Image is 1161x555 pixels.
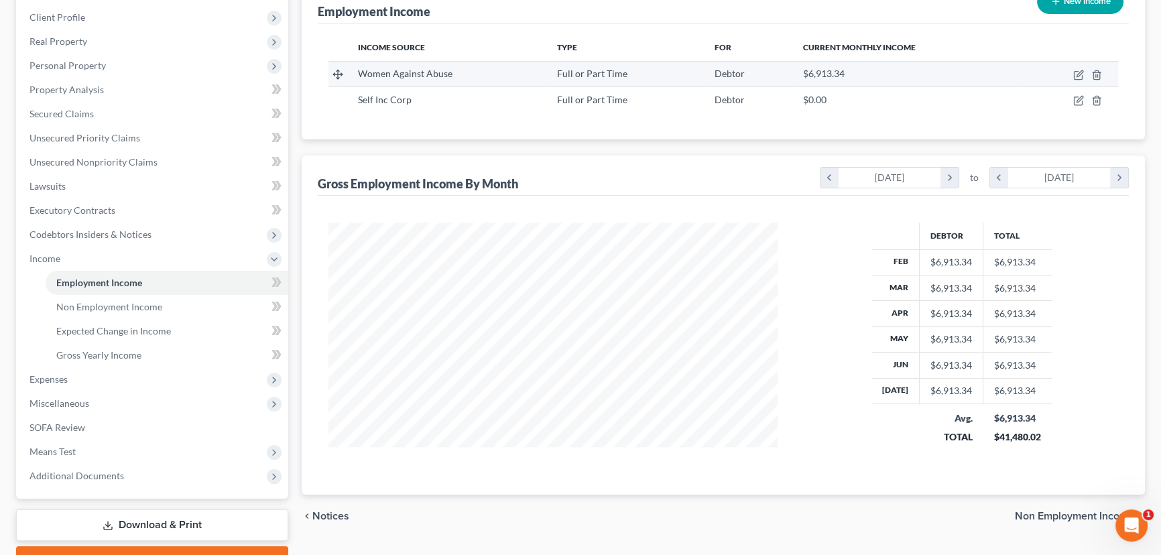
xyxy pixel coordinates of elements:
td: $6,913.34 [983,301,1052,326]
a: Secured Claims [19,102,288,126]
span: Self Inc Corp [357,94,411,105]
a: Unsecured Priority Claims [19,126,288,150]
th: Total [983,223,1052,249]
div: Avg. [930,412,973,425]
iframe: Intercom live chat [1115,509,1148,542]
span: Real Property [29,36,87,47]
span: Employment Income [56,277,142,288]
span: Executory Contracts [29,204,115,216]
span: Means Test [29,446,76,457]
span: Debtor [715,94,745,105]
span: For [715,42,731,52]
th: Jun [871,353,920,378]
div: Employment Income [318,3,430,19]
span: SOFA Review [29,422,85,433]
span: Property Analysis [29,84,104,95]
th: Mar [871,275,920,300]
span: Unsecured Nonpriority Claims [29,156,158,168]
span: Debtor [715,68,745,79]
span: Codebtors Insiders & Notices [29,229,151,240]
th: Debtor [920,223,983,249]
td: $6,913.34 [983,275,1052,300]
div: [DATE] [839,168,941,188]
span: 1 [1143,509,1154,520]
span: Client Profile [29,11,85,23]
a: Employment Income [46,271,288,295]
span: Non Employment Income [56,301,162,312]
div: [DATE] [1008,168,1111,188]
span: Full or Part Time [557,94,627,105]
div: $6,913.34 [930,359,972,372]
a: Lawsuits [19,174,288,198]
span: Personal Property [29,60,106,71]
span: $6,913.34 [803,68,845,79]
th: [DATE] [871,378,920,404]
td: $6,913.34 [983,326,1052,352]
a: Unsecured Nonpriority Claims [19,150,288,174]
span: Unsecured Priority Claims [29,132,140,143]
div: $6,913.34 [930,255,972,269]
a: Non Employment Income [46,295,288,319]
a: Executory Contracts [19,198,288,223]
div: $6,913.34 [994,412,1041,425]
td: $6,913.34 [983,353,1052,378]
span: Type [557,42,577,52]
div: $6,913.34 [930,282,972,295]
span: Income Source [357,42,424,52]
span: Secured Claims [29,108,94,119]
div: $41,480.02 [994,430,1041,444]
span: Additional Documents [29,470,124,481]
span: $0.00 [803,94,827,105]
span: Gross Yearly Income [56,349,141,361]
span: Miscellaneous [29,397,89,409]
a: Gross Yearly Income [46,343,288,367]
div: TOTAL [930,430,973,444]
a: SOFA Review [19,416,288,440]
span: Full or Part Time [557,68,627,79]
i: chevron_left [990,168,1008,188]
span: Current Monthly Income [803,42,916,52]
span: to [970,171,979,184]
div: $6,913.34 [930,307,972,320]
span: Women Against Abuse [357,68,452,79]
span: Expenses [29,373,68,385]
span: Non Employment Income [1015,511,1134,521]
th: May [871,326,920,352]
i: chevron_left [820,168,839,188]
a: Expected Change in Income [46,319,288,343]
span: Lawsuits [29,180,66,192]
th: Feb [871,249,920,275]
i: chevron_left [302,511,312,521]
button: Non Employment Income chevron_right [1015,511,1145,521]
i: chevron_right [1110,168,1128,188]
a: Property Analysis [19,78,288,102]
a: Download & Print [16,509,288,541]
div: Gross Employment Income By Month [318,176,518,192]
span: Expected Change in Income [56,325,171,336]
th: Apr [871,301,920,326]
td: $6,913.34 [983,249,1052,275]
span: Income [29,253,60,264]
span: Notices [312,511,349,521]
i: chevron_right [940,168,959,188]
td: $6,913.34 [983,378,1052,404]
button: chevron_left Notices [302,511,349,521]
div: $6,913.34 [930,332,972,346]
div: $6,913.34 [930,384,972,397]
